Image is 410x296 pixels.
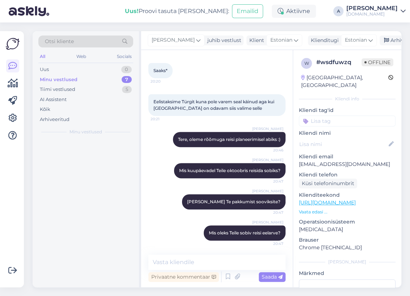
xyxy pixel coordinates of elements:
p: Kliendi nimi [299,129,396,137]
div: Uus [40,66,49,73]
span: Eelistaksime Türgit kuna pole varem seal käinud aga kui [GEOGRAPHIC_DATA] on odavam siis valime s... [153,99,275,111]
div: 0 [121,66,132,73]
span: Minu vestlused [69,129,102,135]
input: Lisa tag [299,116,396,126]
b: Uus! [125,8,139,14]
div: Tiimi vestlused [40,86,75,93]
span: Estonian [270,36,292,44]
div: [DOMAIN_NAME] [346,11,398,17]
span: Estonian [345,36,367,44]
p: Kliendi email [299,153,396,160]
span: 20:47 [256,179,283,184]
div: Proovi tasuta [PERSON_NAME]: [125,7,229,16]
span: [PERSON_NAME] [252,157,283,163]
p: Kliendi telefon [299,171,396,179]
div: Web [75,52,88,61]
div: All [38,52,47,61]
img: Askly Logo [6,37,20,51]
span: 20:20 [151,79,178,84]
div: Aktiivne [272,5,316,18]
div: [GEOGRAPHIC_DATA], [GEOGRAPHIC_DATA] [301,74,388,89]
span: Tere, oleme rõõmuga reisi planeerimisel abiks :) [178,137,280,142]
span: 20:21 [151,116,178,122]
p: Brauser [299,236,396,244]
p: Operatsioonisüsteem [299,218,396,226]
div: Kõik [40,106,50,113]
div: 5 [122,86,132,93]
div: AI Assistent [40,96,67,103]
span: [PERSON_NAME] [152,36,195,44]
span: Mis kuupäevadel Teile oktoobris reisida sobiks? [179,168,280,173]
span: Offline [362,58,393,66]
div: Socials [115,52,133,61]
span: w [304,61,309,66]
span: 20:47 [256,210,283,215]
div: Klient [246,37,264,44]
div: [PERSON_NAME] [346,5,398,11]
p: Märkmed [299,270,396,277]
p: Vaata edasi ... [299,209,396,215]
button: Emailid [232,4,263,18]
p: [EMAIL_ADDRESS][DOMAIN_NAME] [299,160,396,168]
div: Klienditugi [308,37,339,44]
span: 20:46 [256,147,283,153]
a: [URL][DOMAIN_NAME] [299,199,356,206]
p: [MEDICAL_DATA] [299,226,396,233]
span: [PERSON_NAME] [252,220,283,225]
p: Chrome [TECHNICAL_ID] [299,244,396,251]
span: 20:47 [256,241,283,246]
p: Kliendi tag'id [299,107,396,114]
span: Mis oleks Teile sobiv reisi eelarve? [209,230,280,235]
div: Arhiveeritud [40,116,69,123]
input: Lisa nimi [299,140,387,148]
p: Klienditeekond [299,191,396,199]
span: [PERSON_NAME] [252,188,283,194]
div: Kliendi info [299,96,396,102]
div: 7 [122,76,132,83]
div: [PERSON_NAME] [299,259,396,265]
span: Saada [262,274,283,280]
a: [PERSON_NAME][DOMAIN_NAME] [346,5,406,17]
div: juhib vestlust [204,37,241,44]
span: [PERSON_NAME] [252,126,283,132]
span: Saaks* [153,68,168,73]
div: # wsdfuwzq [316,58,362,67]
span: Otsi kliente [45,38,74,45]
span: [PERSON_NAME] Te pakkumist sooviksite? [187,199,280,204]
div: A [333,6,343,16]
div: Privaatne kommentaar [148,272,219,282]
div: Minu vestlused [40,76,77,83]
div: Küsi telefoninumbrit [299,179,357,188]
